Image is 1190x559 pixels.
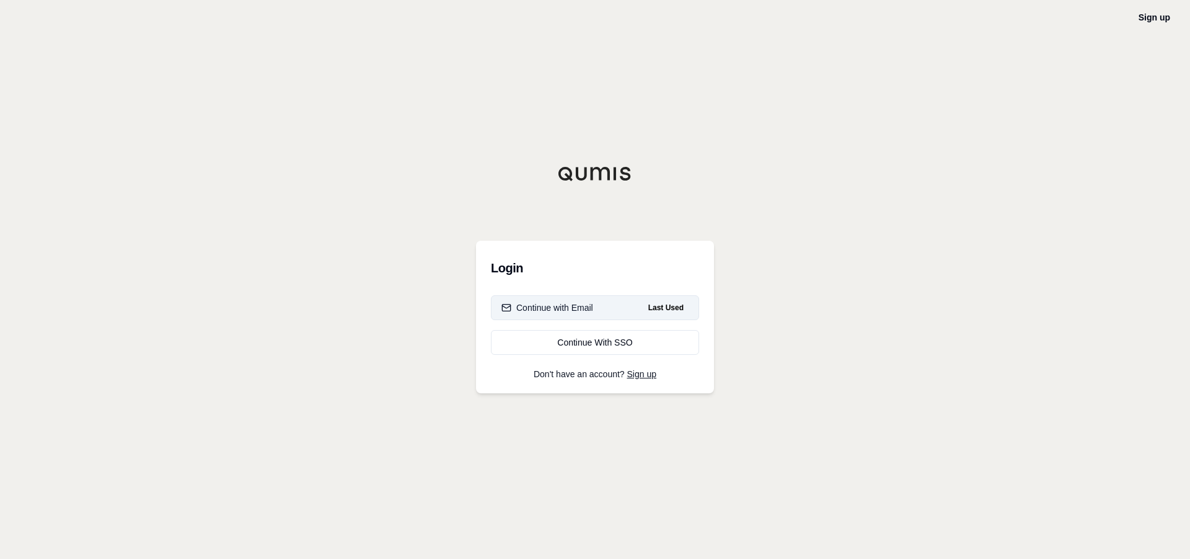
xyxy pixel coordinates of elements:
[627,369,656,379] a: Sign up
[491,370,699,378] p: Don't have an account?
[558,166,632,181] img: Qumis
[643,300,689,315] span: Last Used
[491,330,699,355] a: Continue With SSO
[1139,12,1170,22] a: Sign up
[501,302,593,314] div: Continue with Email
[491,295,699,320] button: Continue with EmailLast Used
[491,256,699,280] h3: Login
[501,336,689,349] div: Continue With SSO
